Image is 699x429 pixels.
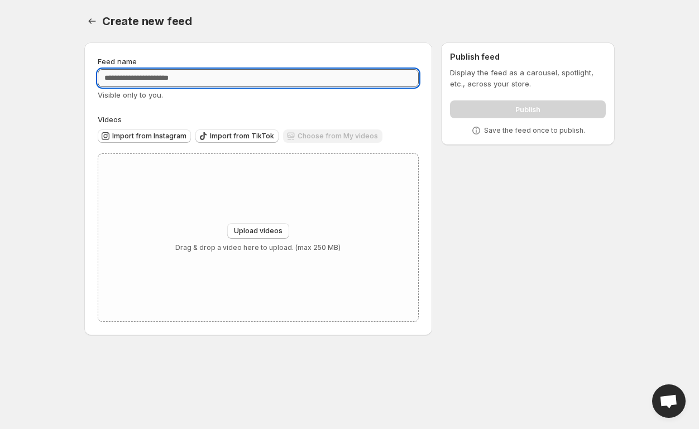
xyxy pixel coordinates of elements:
[112,132,186,141] span: Import from Instagram
[227,223,289,239] button: Upload videos
[652,384,686,418] a: Open chat
[98,129,191,143] button: Import from Instagram
[484,126,585,135] p: Save the feed once to publish.
[234,226,283,235] span: Upload videos
[98,115,122,124] span: Videos
[450,51,606,62] h2: Publish feed
[175,243,341,252] p: Drag & drop a video here to upload. (max 250 MB)
[210,132,274,141] span: Import from TikTok
[195,129,279,143] button: Import from TikTok
[98,57,137,66] span: Feed name
[98,90,163,99] span: Visible only to you.
[84,13,100,29] button: Settings
[450,67,606,89] p: Display the feed as a carousel, spotlight, etc., across your store.
[102,15,192,28] span: Create new feed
